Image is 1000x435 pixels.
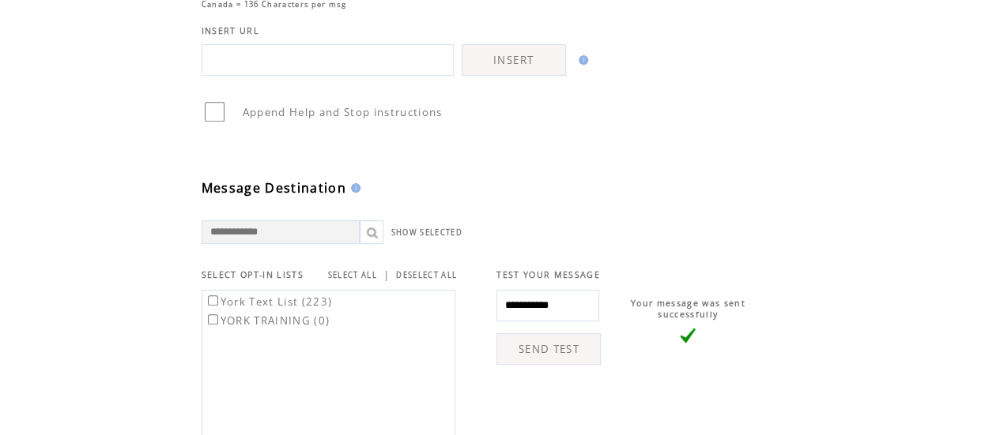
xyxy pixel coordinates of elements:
[202,179,346,197] span: Message Destination
[631,298,745,320] span: Your message was sent successfully
[208,314,218,324] input: YORK TRAINING (0)
[462,44,566,76] a: INSERT
[205,294,333,309] label: York Text List (223)
[328,270,377,280] a: SELECT ALL
[205,313,330,328] label: YORK TRAINING (0)
[346,183,360,193] img: help.gif
[574,55,588,65] img: help.gif
[496,333,601,365] a: SEND TEST
[496,269,600,280] span: TEST YOUR MESSAGE
[391,227,462,238] a: SHOW SELECTED
[680,328,696,343] img: vLarge.png
[383,268,390,282] span: |
[396,270,457,280] a: DESELECT ALL
[202,25,259,36] span: INSERT URL
[243,105,443,119] span: Append Help and Stop instructions
[202,269,304,280] span: SELECT OPT-IN LISTS
[208,295,218,306] input: York Text List (223)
